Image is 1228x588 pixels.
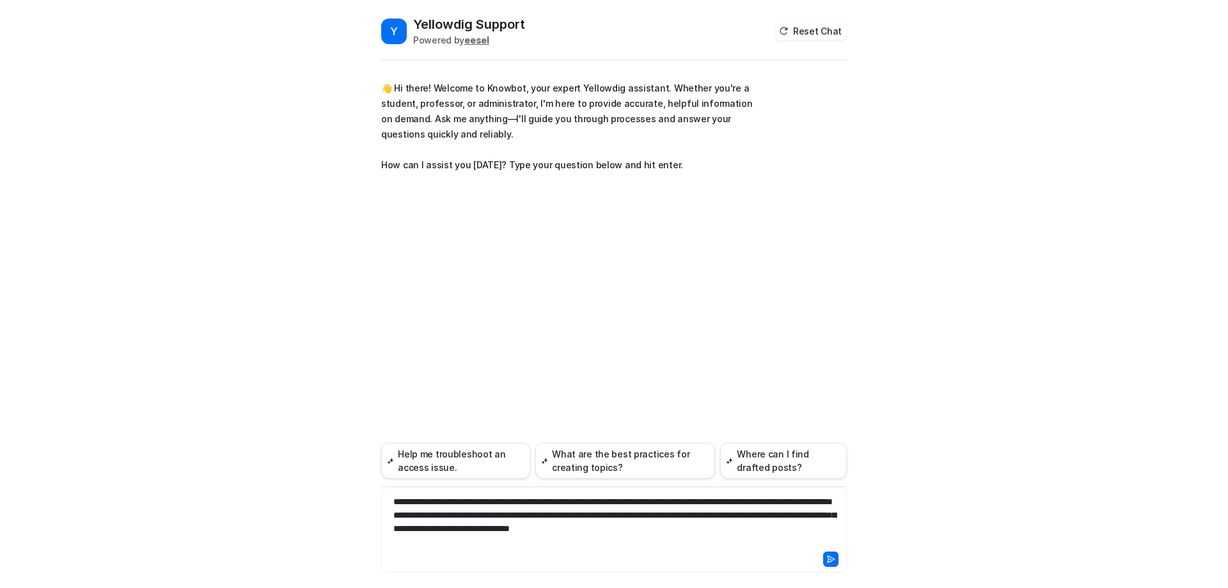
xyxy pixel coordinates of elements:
[535,443,715,479] button: What are the best practices for creating topics?
[381,81,755,173] p: 👋 Hi there! Welcome to Knowbot, your expert Yellowdig assistant. Whether you're a student, profes...
[464,35,489,45] b: eesel
[413,33,525,47] div: Powered by
[720,443,847,479] button: Where can I find drafted posts?
[381,443,530,479] button: Help me troubleshoot an access issue.
[413,15,525,33] h2: Yellowdig Support
[381,19,407,44] span: Y
[775,22,847,40] button: Reset Chat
